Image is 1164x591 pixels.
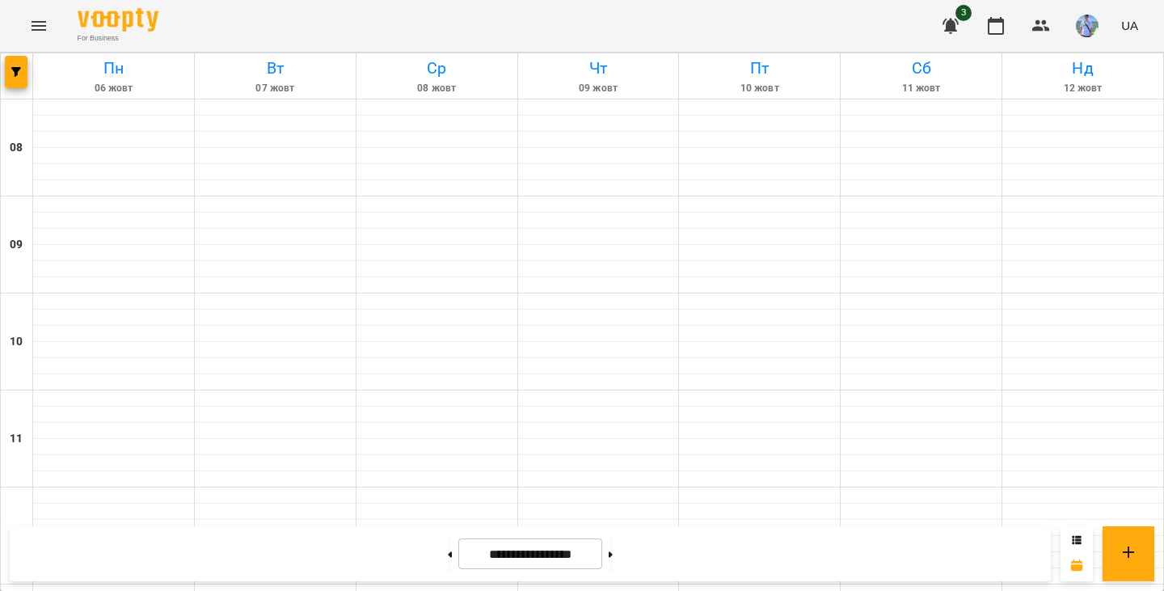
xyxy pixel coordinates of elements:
[197,56,353,81] h6: Вт
[681,81,837,96] h6: 10 жовт
[78,33,158,44] span: For Business
[1005,81,1161,96] h6: 12 жовт
[1121,17,1138,34] span: UA
[36,81,192,96] h6: 06 жовт
[521,81,677,96] h6: 09 жовт
[1005,56,1161,81] h6: Нд
[197,81,353,96] h6: 07 жовт
[359,81,515,96] h6: 08 жовт
[843,56,999,81] h6: Сб
[681,56,837,81] h6: Пт
[36,56,192,81] h6: Пн
[1115,11,1145,40] button: UA
[10,139,23,157] h6: 08
[10,430,23,448] h6: 11
[955,5,972,21] span: 3
[19,6,58,45] button: Menu
[78,8,158,32] img: Voopty Logo
[10,236,23,254] h6: 09
[359,56,515,81] h6: Ср
[521,56,677,81] h6: Чт
[10,333,23,351] h6: 10
[843,81,999,96] h6: 11 жовт
[1076,15,1099,37] img: 6479dc16e25075498b0cc81aee822431.png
